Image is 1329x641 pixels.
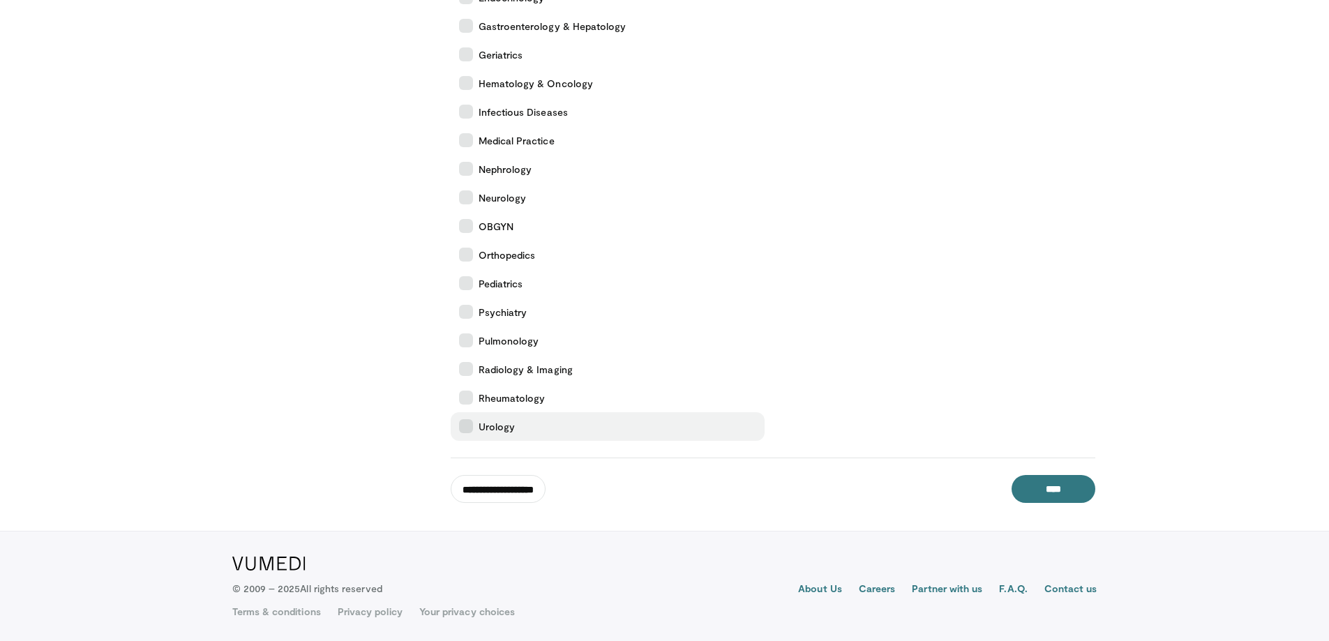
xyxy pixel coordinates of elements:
span: Infectious Diseases [479,105,568,119]
span: Nephrology [479,162,532,176]
span: Radiology & Imaging [479,362,573,377]
a: Your privacy choices [419,605,515,619]
span: OBGYN [479,219,513,234]
span: Geriatrics [479,47,523,62]
span: Psychiatry [479,305,527,319]
span: Orthopedics [479,248,536,262]
a: Contact us [1044,582,1097,598]
span: Pediatrics [479,276,523,291]
a: Careers [859,582,896,598]
span: Urology [479,419,516,434]
p: © 2009 – 2025 [232,582,382,596]
a: Terms & conditions [232,605,321,619]
a: About Us [798,582,842,598]
span: Medical Practice [479,133,555,148]
a: Privacy policy [338,605,403,619]
span: Neurology [479,190,527,205]
span: Rheumatology [479,391,546,405]
span: Gastroenterology & Hepatology [479,19,626,33]
span: All rights reserved [300,582,382,594]
span: Hematology & Oncology [479,76,593,91]
a: Partner with us [912,582,982,598]
span: Pulmonology [479,333,539,348]
img: VuMedi Logo [232,557,306,571]
a: F.A.Q. [999,582,1027,598]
